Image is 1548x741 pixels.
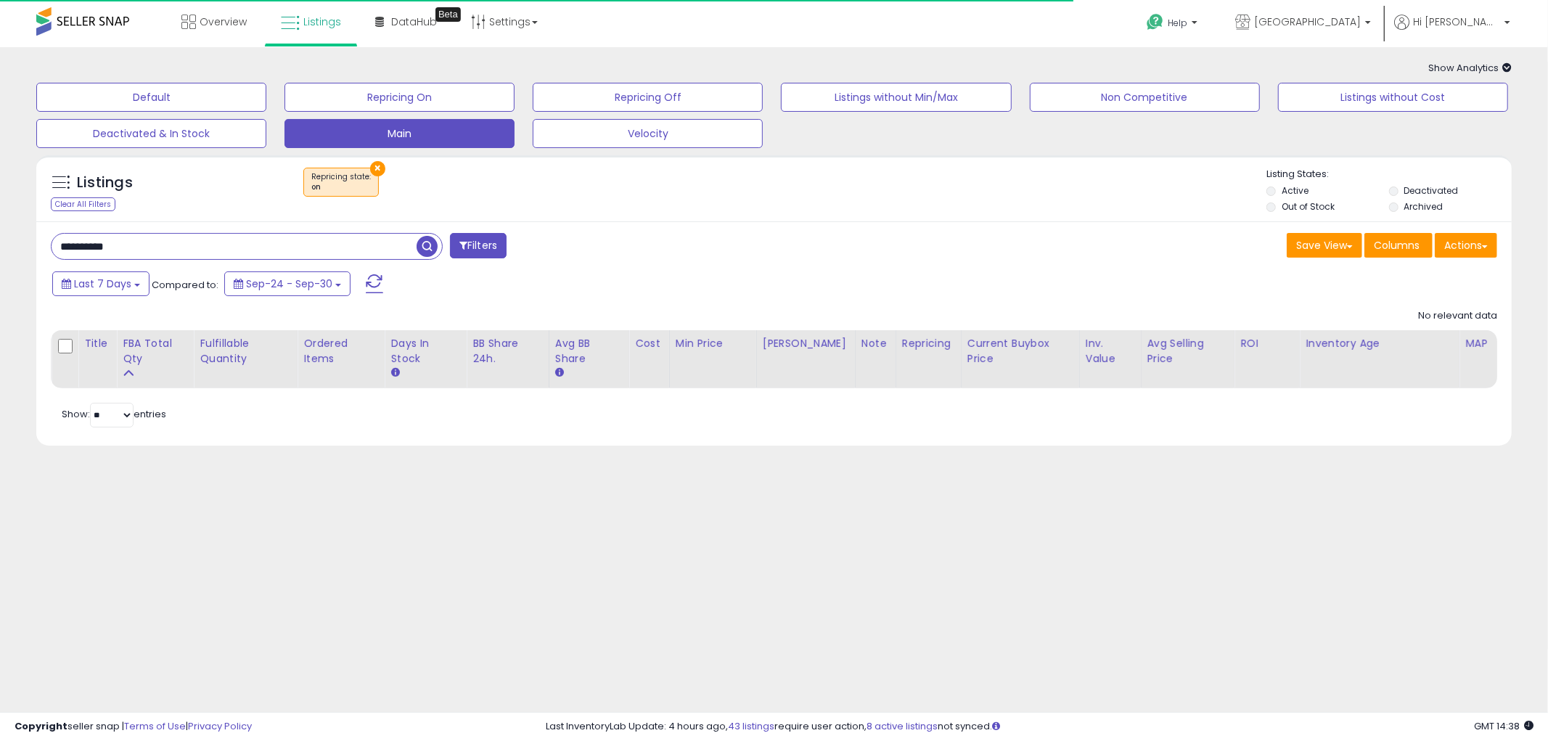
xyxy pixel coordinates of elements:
[1404,184,1459,197] label: Deactivated
[200,336,291,367] div: Fulfillable Quantity
[1147,336,1229,367] div: Avg Selling Price
[676,336,750,351] div: Min Price
[391,15,437,29] span: DataHub
[303,15,341,29] span: Listings
[1086,336,1135,367] div: Inv. value
[1287,233,1362,258] button: Save View
[284,83,515,112] button: Repricing On
[861,336,890,351] div: Note
[1394,15,1510,47] a: Hi [PERSON_NAME]
[84,336,110,351] div: Title
[1266,168,1512,181] p: Listing States:
[1282,200,1335,213] label: Out of Stock
[635,336,663,351] div: Cost
[51,197,115,211] div: Clear All Filters
[1306,336,1453,351] div: Inventory Age
[152,278,218,292] span: Compared to:
[52,271,150,296] button: Last 7 Days
[1435,233,1497,258] button: Actions
[555,367,564,380] small: Avg BB Share.
[472,336,543,367] div: BB Share 24h.
[1374,238,1420,253] span: Columns
[200,15,247,29] span: Overview
[246,277,332,291] span: Sep-24 - Sep-30
[1364,233,1433,258] button: Columns
[763,336,849,351] div: [PERSON_NAME]
[311,171,371,193] span: Repricing state :
[74,277,131,291] span: Last 7 Days
[224,271,351,296] button: Sep-24 - Sep-30
[450,233,507,258] button: Filters
[390,367,399,380] small: Days In Stock.
[1282,184,1309,197] label: Active
[555,336,623,367] div: Avg BB Share
[1240,336,1293,351] div: ROI
[1146,13,1164,31] i: Get Help
[311,182,371,192] div: on
[62,407,166,421] span: Show: entries
[390,336,460,367] div: Days In Stock
[435,7,461,22] div: Tooltip anchor
[1418,309,1497,323] div: No relevant data
[36,119,266,148] button: Deactivated & In Stock
[303,336,378,367] div: Ordered Items
[1030,83,1260,112] button: Non Competitive
[1135,2,1212,47] a: Help
[1465,336,1491,351] div: MAP
[77,173,133,193] h5: Listings
[967,336,1073,367] div: Current Buybox Price
[533,119,763,148] button: Velocity
[1404,200,1443,213] label: Archived
[1254,15,1361,29] span: [GEOGRAPHIC_DATA]
[781,83,1011,112] button: Listings without Min/Max
[284,119,515,148] button: Main
[36,83,266,112] button: Default
[1428,61,1512,75] span: Show Analytics
[1413,15,1500,29] span: Hi [PERSON_NAME]
[1278,83,1508,112] button: Listings without Cost
[533,83,763,112] button: Repricing Off
[1168,17,1187,29] span: Help
[123,336,187,367] div: FBA Total Qty
[902,336,955,351] div: Repricing
[370,161,385,176] button: ×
